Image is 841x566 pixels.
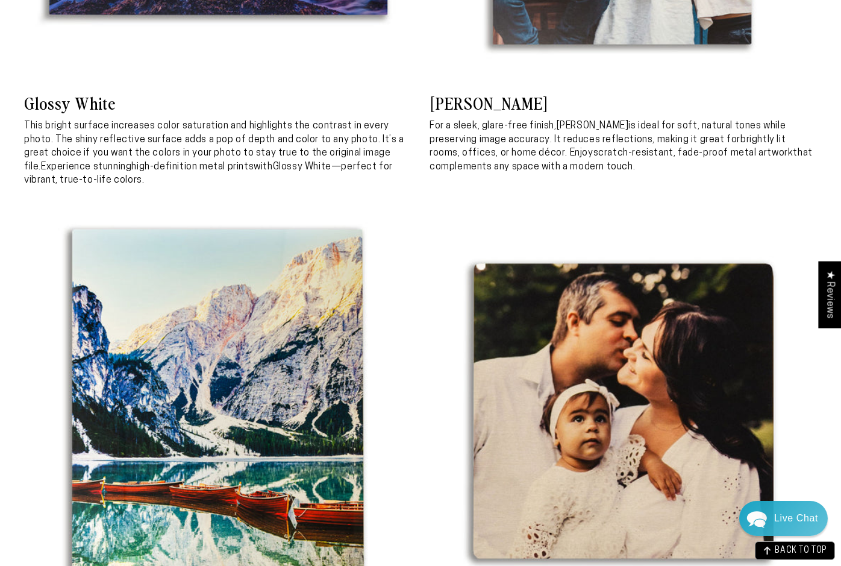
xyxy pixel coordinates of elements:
[24,92,411,113] h3: Glossy White
[557,121,629,131] strong: [PERSON_NAME]
[430,119,817,174] p: For a sleek, glare-free finish, is ideal for soft, natural tones while preserving image accuracy....
[775,547,827,555] span: BACK TO TOP
[273,162,331,172] strong: Glossy White
[774,501,818,536] div: Contact Us Directly
[818,261,841,328] div: Click to open Judge.me floating reviews tab
[24,119,411,187] p: This bright surface increases color saturation and highlights the contrast in every photo. The sh...
[593,148,793,158] strong: scratch-resistant, fade-proof metal artwork
[739,501,828,536] div: Chat widget toggle
[131,162,254,172] strong: high-definition metal prints
[430,92,817,113] h3: [PERSON_NAME]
